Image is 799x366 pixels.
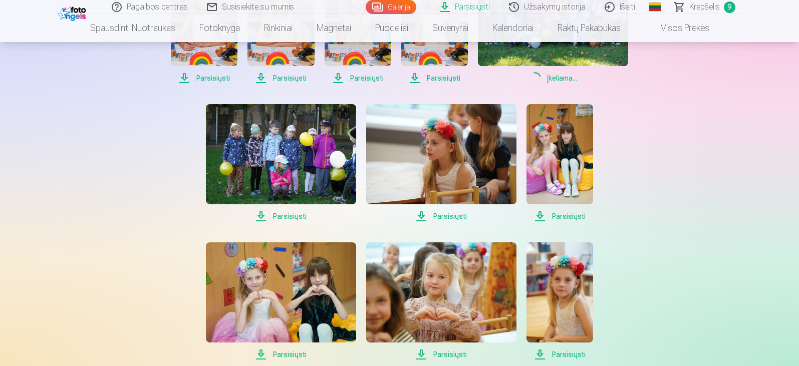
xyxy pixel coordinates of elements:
a: Raktų pakabukas [546,14,633,42]
span: Parsisiųsti [206,348,356,360]
a: Magnetai [305,14,363,42]
span: Įkeliama ... [478,72,628,84]
span: Parsisiųsti [171,72,237,84]
a: Rinkiniai [252,14,305,42]
a: Parsisiųsti [366,242,516,360]
a: Parsisiųsti [526,104,593,222]
span: Parsisiųsti [247,72,314,84]
a: Parsisiųsti [206,104,356,222]
a: Parsisiųsti [206,242,356,360]
span: Parsisiųsti [526,348,593,360]
a: Suvenyrai [420,14,480,42]
img: /fa2 [58,4,89,21]
a: Kalendoriai [480,14,546,42]
a: Puodeliai [363,14,420,42]
span: Parsisiųsti [401,72,468,84]
span: Parsisiųsti [366,210,516,222]
span: Krepšelis [689,1,720,13]
span: Parsisiųsti [325,72,391,84]
a: Spausdinti nuotraukas [78,14,187,42]
a: Parsisiųsti [366,104,516,222]
span: Parsisiųsti [206,210,356,222]
a: Visos prekės [633,14,721,42]
span: 9 [724,2,735,13]
span: Parsisiųsti [526,210,593,222]
span: Parsisiųsti [366,348,516,360]
a: Parsisiųsti [526,242,593,360]
a: Fotoknyga [187,14,252,42]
